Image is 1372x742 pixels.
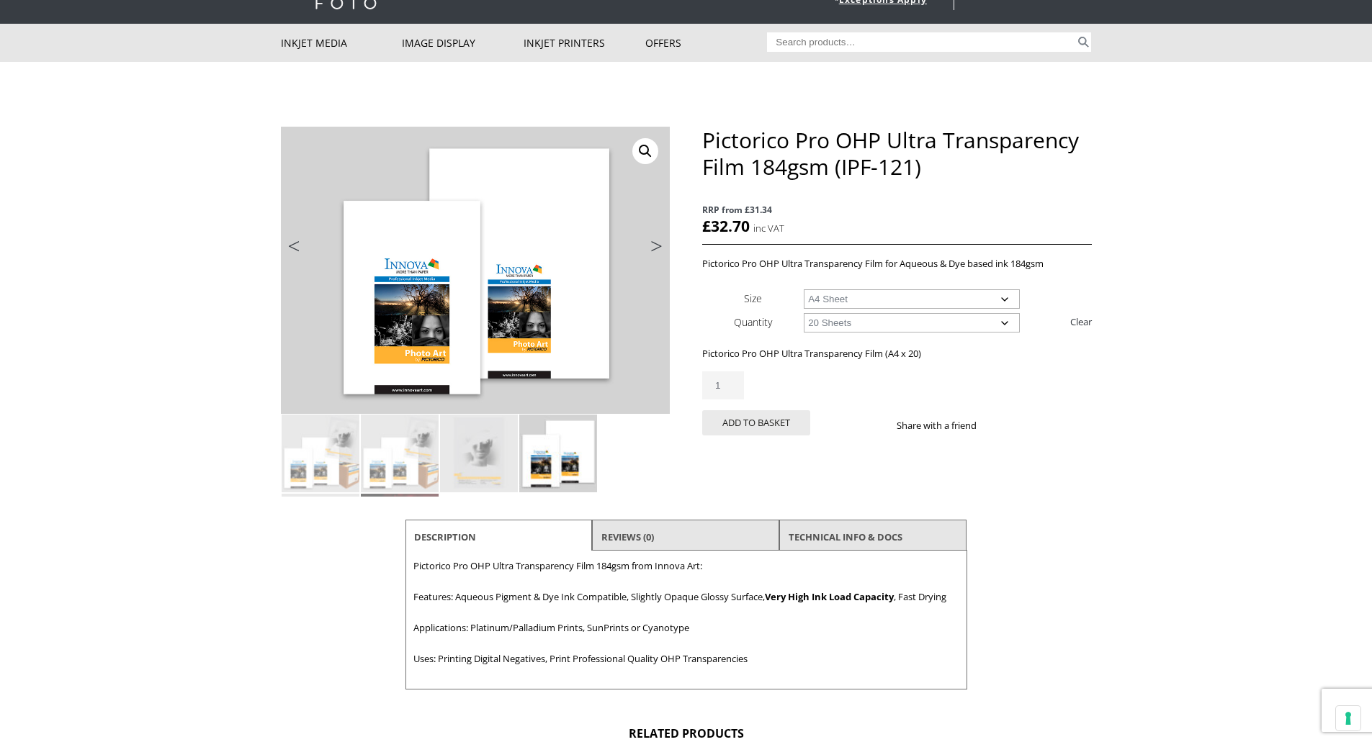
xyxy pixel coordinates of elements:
[897,417,994,434] p: Share with a friend
[1070,310,1092,333] a: Clear options
[765,590,894,603] strong: Very High Ink Load Capacity
[702,345,1091,362] p: Pictorico Pro OHP Ultra Transparency Film (A4 x 20)
[282,494,359,571] img: Pictorico Pro OHP Ultra Transparency Film 184gsm (IPF-121) - Image 5
[767,32,1075,52] input: Search products…
[361,494,439,571] img: Pictorico Pro OHP Ultra Transparency Film 184gsm (IPF-121) - Image 6
[789,524,902,550] a: TECHNICAL INFO & DOCS
[702,127,1091,180] h1: Pictorico Pro OHP Ultra Transparency Film 184gsm (IPF-121)
[1336,706,1360,730] button: Your consent preferences for tracking technologies
[413,651,959,667] p: Uses: Printing Digital Negatives, Print Professional Quality OHP Transparencies
[645,24,767,62] a: Offers
[734,315,772,329] label: Quantity
[440,415,518,492] img: Pictorico Pro OHP Ultra Transparency Film 184gsm (IPF-121) - Image 3
[702,202,1091,218] span: RRP from £31.34
[702,410,810,435] button: Add to basket
[702,216,711,236] span: £
[413,589,959,605] p: Features: Aqueous Pigment & Dye Ink Compatible, Slightly Opaque Glossy Surface, , Fast Drying
[519,415,597,492] img: Pictorico Pro OHP Ultra Transparency Film 184gsm (IPF-121) - Image 4
[744,291,762,305] label: Size
[282,415,359,492] img: Pictorico Pro OHP Ultra Transparency Film 184gsm (IPF-121)
[402,24,524,62] a: Image Display
[994,420,1005,431] img: facebook sharing button
[702,216,750,236] bdi: 32.70
[1011,420,1023,431] img: twitter sharing button
[702,255,1091,272] p: Pictorico Pro OHP Ultra Transparency Film for Aqueous & Dye based ink 184gsm
[413,558,959,574] p: Pictorico Pro OHP Ultra Transparency Film 184gsm from Innova Art:
[524,24,645,62] a: Inkjet Printers
[414,524,476,550] a: Description
[361,415,439,492] img: Pictorico Pro OHP Ultra Transparency Film 184gsm (IPF-121) - Image 2
[702,371,744,399] input: Product quantity
[281,24,403,62] a: Inkjet Media
[1075,32,1092,52] button: Search
[601,524,654,550] a: Reviews (0)
[413,620,959,636] p: Applications: Platinum/Palladium Prints, SunPrints or Cyanotype
[632,138,658,164] a: View full-screen image gallery
[1028,420,1040,431] img: email sharing button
